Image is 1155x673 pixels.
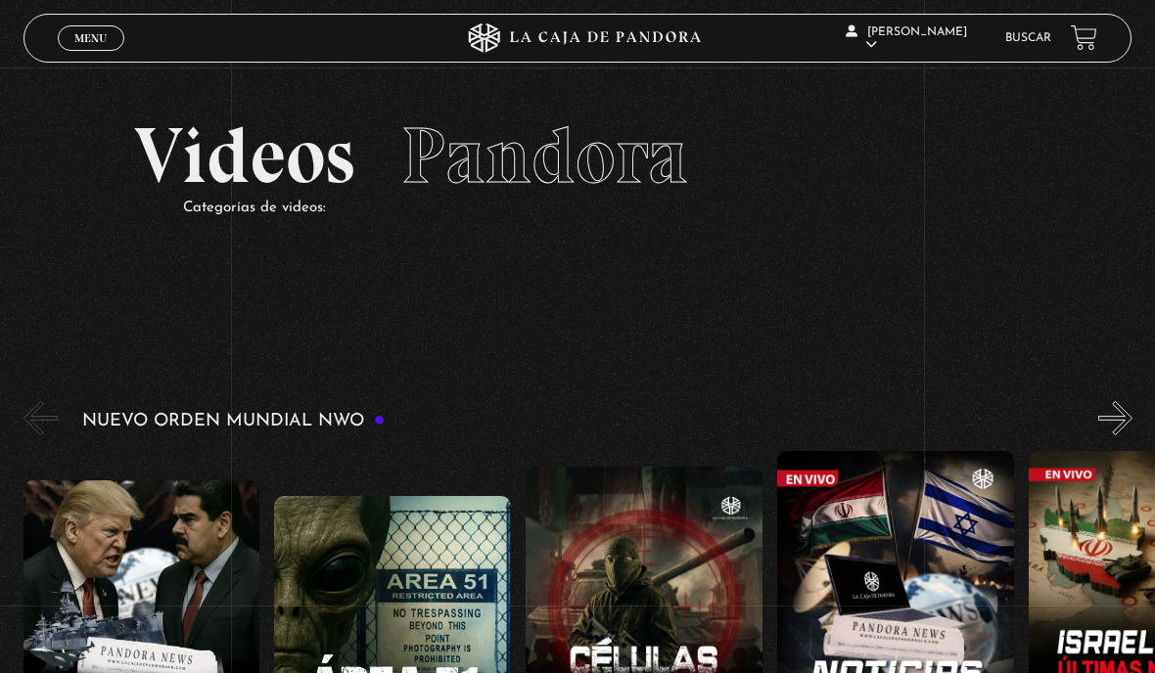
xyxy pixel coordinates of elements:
span: [PERSON_NAME] [846,26,967,51]
span: Menu [74,32,107,44]
h3: Nuevo Orden Mundial NWO [82,412,386,430]
a: Buscar [1005,32,1051,44]
button: Previous [23,401,58,435]
span: Pandora [401,109,688,202]
a: View your shopping cart [1071,24,1097,51]
span: Cerrar [69,49,115,63]
button: Next [1098,401,1132,435]
h2: Videos [134,116,1021,195]
p: Categorías de videos: [183,195,1021,221]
